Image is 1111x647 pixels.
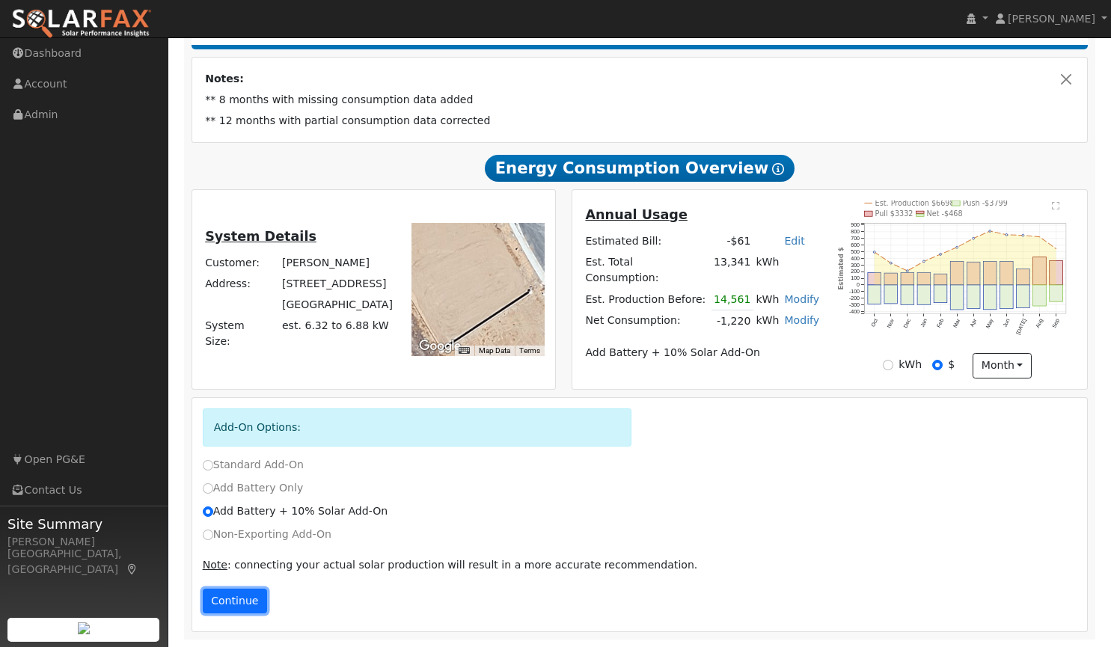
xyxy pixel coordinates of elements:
text: Oct [870,318,879,328]
td: System Size [279,316,395,352]
circle: onclick="" [906,269,908,272]
text: -100 [849,289,860,295]
img: retrieve [78,622,90,634]
td: Est. Total Consumption: [583,252,711,289]
a: Map [126,563,139,575]
input: Standard Add-On [203,460,213,470]
text: 900 [851,222,860,228]
label: Add Battery + 10% Solar Add-On [203,503,388,519]
td: [GEOGRAPHIC_DATA] [279,295,395,316]
text: 800 [851,229,860,235]
td: -1,220 [711,310,753,332]
td: Est. Production Before: [583,289,711,310]
rect: onclick="" [984,261,997,284]
a: Modify [784,293,819,305]
text: Dec [902,317,912,328]
rect: onclick="" [950,261,964,285]
rect: onclick="" [868,272,881,284]
td: Estimated Bill: [583,231,711,252]
td: 13,341 [711,252,753,289]
rect: onclick="" [1000,285,1014,309]
td: kWh [753,289,782,310]
text: 200 [851,269,860,275]
rect: onclick="" [1050,285,1063,301]
label: kWh [899,357,922,372]
td: -$61 [711,231,753,252]
strong: Notes: [205,73,244,85]
button: Close [1059,71,1074,87]
td: Customer: [203,252,280,273]
u: System Details [205,229,316,244]
label: Add Battery Only [203,480,304,496]
button: Keyboard shortcuts [459,346,469,356]
td: Address: [203,273,280,294]
u: Annual Usage [585,207,687,222]
rect: onclick="" [967,262,980,285]
text: Push -$3799 [963,199,1008,207]
text: Sep [1051,318,1061,329]
span: Site Summary [7,514,160,534]
text: Aug [1035,318,1044,329]
rect: onclick="" [934,274,947,285]
td: System Size: [203,316,280,352]
label: $ [948,357,955,372]
text:  [1052,200,1059,209]
text: 400 [851,255,860,261]
div: [GEOGRAPHIC_DATA], [GEOGRAPHIC_DATA] [7,546,160,577]
button: month [973,353,1032,378]
i: Show Help [772,163,784,175]
text: 300 [851,262,860,268]
td: 14,561 [711,289,753,310]
td: kWh [753,252,822,289]
rect: onclick="" [884,273,898,285]
text: 100 [851,275,860,281]
rect: onclick="" [917,272,931,284]
rect: onclick="" [884,285,898,304]
span: : connecting your actual solar production will result in a more accurate recommendation. [203,559,698,571]
rect: onclick="" [1017,285,1030,308]
img: SolarFax [11,8,152,40]
td: ** 8 months with missing consumption data added [203,90,1077,111]
rect: onclick="" [950,285,964,310]
circle: onclick="" [1055,248,1057,250]
rect: onclick="" [901,285,914,304]
input: Add Battery Only [203,483,213,494]
circle: onclick="" [1006,233,1008,236]
span: [PERSON_NAME] [1008,13,1095,25]
rect: onclick="" [1050,260,1063,284]
input: Add Battery + 10% Solar Add-On [203,506,213,517]
td: Net Consumption: [583,310,711,332]
input: $ [932,360,943,370]
text: Mar [952,317,962,328]
rect: onclick="" [1017,269,1030,285]
circle: onclick="" [1038,236,1041,238]
text: Jun [1003,318,1011,328]
div: Add-On Options: [203,408,632,447]
circle: onclick="" [956,246,958,248]
rect: onclick="" [1033,285,1047,306]
rect: onclick="" [934,285,947,303]
text: Feb [936,318,945,329]
circle: onclick="" [873,251,875,253]
span: Energy Consumption Overview [485,155,795,182]
button: Continue [203,589,267,614]
a: Modify [784,314,819,326]
rect: onclick="" [1033,257,1047,284]
u: Note [203,559,227,571]
text: 0 [857,282,860,288]
a: Edit [784,235,804,247]
text: Pull $3332 [875,209,913,218]
circle: onclick="" [1022,234,1024,236]
circle: onclick="" [989,230,991,232]
td: [PERSON_NAME] [279,252,395,273]
rect: onclick="" [984,285,997,310]
td: ** 12 months with partial consumption data corrected [203,111,1077,132]
text: Est. Production $6698 [875,199,954,207]
button: Map Data [479,346,510,356]
text: Estimated $ [837,247,845,289]
text: [DATE] [1015,318,1028,336]
label: Non-Exporting Add-On [203,527,331,542]
a: Open this area in Google Maps (opens a new window) [415,337,465,356]
rect: onclick="" [917,285,931,304]
text: Nov [886,317,896,328]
